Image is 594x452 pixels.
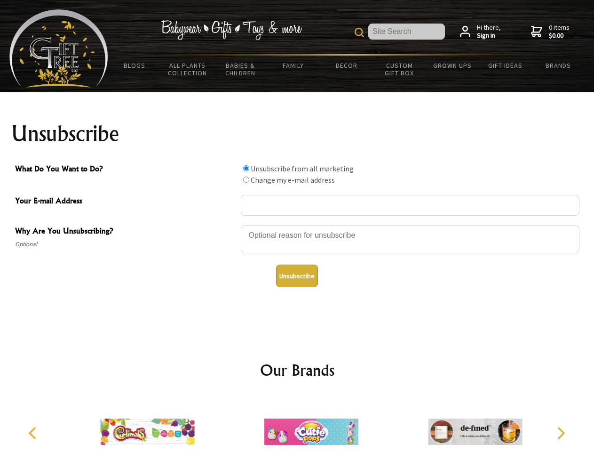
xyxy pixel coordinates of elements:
[161,20,302,40] img: Babywear - Gifts - Toys & more
[373,56,426,83] a: Custom Gift Box
[368,24,445,40] input: Site Search
[550,423,571,444] button: Next
[320,56,373,75] a: Decor
[532,56,585,75] a: Brands
[11,122,583,145] h1: Unsubscribe
[477,32,501,40] strong: Sign in
[460,24,501,40] a: Hi there,Sign in
[243,177,249,183] input: What Do You Want to Do?
[241,195,579,216] input: Your E-mail Address
[251,175,335,185] label: Change my e-mail address
[161,56,214,83] a: All Plants Collection
[15,163,236,177] span: What Do You Want to Do?
[15,195,236,209] span: Your E-mail Address
[9,9,108,88] img: Babyware - Gifts - Toys and more...
[24,423,44,444] button: Previous
[531,24,570,40] a: 0 items$0.00
[15,225,236,239] span: Why Are You Unsubscribing?
[549,23,570,40] span: 0 items
[477,24,501,40] span: Hi there,
[426,56,479,75] a: Grown Ups
[267,56,320,75] a: Family
[355,28,364,37] img: product search
[243,165,249,171] input: What Do You Want to Do?
[214,56,267,83] a: Babies & Children
[15,239,236,250] span: Optional
[549,32,570,40] strong: $0.00
[19,359,576,381] h2: Our Brands
[241,225,579,253] textarea: Why Are You Unsubscribing?
[108,56,161,75] a: BLOGS
[479,56,532,75] a: Gift Ideas
[251,164,354,173] label: Unsubscribe from all marketing
[276,265,318,287] button: Unsubscribe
